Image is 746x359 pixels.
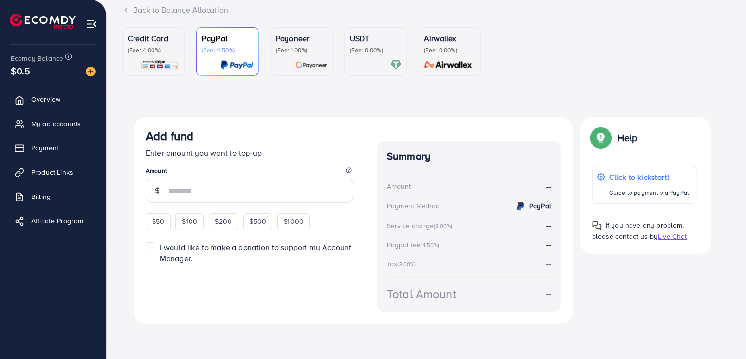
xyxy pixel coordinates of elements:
[592,221,602,231] img: Popup guide
[546,288,551,300] strong: --
[31,192,51,201] span: Billing
[86,18,97,30] img: menu
[592,129,610,146] img: Popup guide
[7,90,99,109] a: Overview
[546,258,551,269] strong: --
[397,260,416,268] small: (3.00%)
[31,143,58,153] span: Payment
[546,239,551,250] strong: --
[617,132,638,144] p: Help
[387,150,551,162] h4: Summary
[546,220,551,231] strong: --
[515,200,527,212] img: credit
[609,171,689,183] p: Click to kickstart!
[146,129,193,143] h3: Add fund
[284,216,304,226] span: $1000
[10,14,76,29] img: logo
[387,259,419,269] div: Tax
[387,286,456,303] div: Total Amount
[529,201,551,211] strong: PayPal
[276,46,327,54] p: (Fee: 1.00%)
[705,315,739,352] iframe: Chat
[202,46,253,54] p: (Fee: 4.50%)
[202,33,253,44] p: PayPal
[7,211,99,231] a: Affiliate Program
[7,114,99,133] a: My ad accounts
[141,59,179,71] img: card
[658,232,687,241] span: Live Chat
[276,33,327,44] p: Payoneer
[609,187,689,198] p: Guide to payment via PayPal
[387,240,442,250] div: Paypal fee
[387,221,455,231] div: Service charge
[249,216,267,226] span: $500
[546,181,551,192] strong: --
[390,59,402,71] img: card
[31,119,81,128] span: My ad accounts
[7,138,99,158] a: Payment
[387,201,440,211] div: Payment Method
[31,167,73,177] span: Product Links
[160,242,351,264] span: I would like to make a donation to support my Account Manager.
[421,59,476,71] img: card
[152,216,164,226] span: $50
[387,181,411,191] div: Amount
[146,147,353,159] p: Enter amount you want to top-up
[128,46,179,54] p: (Fee: 4.00%)
[421,241,440,249] small: (4.50%)
[7,162,99,182] a: Product Links
[122,4,730,16] div: Back to Balance Allocation
[424,46,476,54] p: (Fee: 0.00%)
[146,166,353,179] legend: Amount
[350,33,402,44] p: USDT
[350,46,402,54] p: (Fee: 0.00%)
[182,216,197,226] span: $100
[424,33,476,44] p: Airwallex
[128,33,179,44] p: Credit Card
[31,216,83,226] span: Affiliate Program
[11,54,63,63] span: Ecomdy Balance
[7,187,99,206] a: Billing
[31,94,60,104] span: Overview
[220,59,253,71] img: card
[434,222,452,230] small: (3.00%)
[295,59,327,71] img: card
[592,220,684,241] span: If you have any problem, please contact us by
[86,67,96,76] img: image
[215,216,232,226] span: $200
[11,64,31,78] span: $0.5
